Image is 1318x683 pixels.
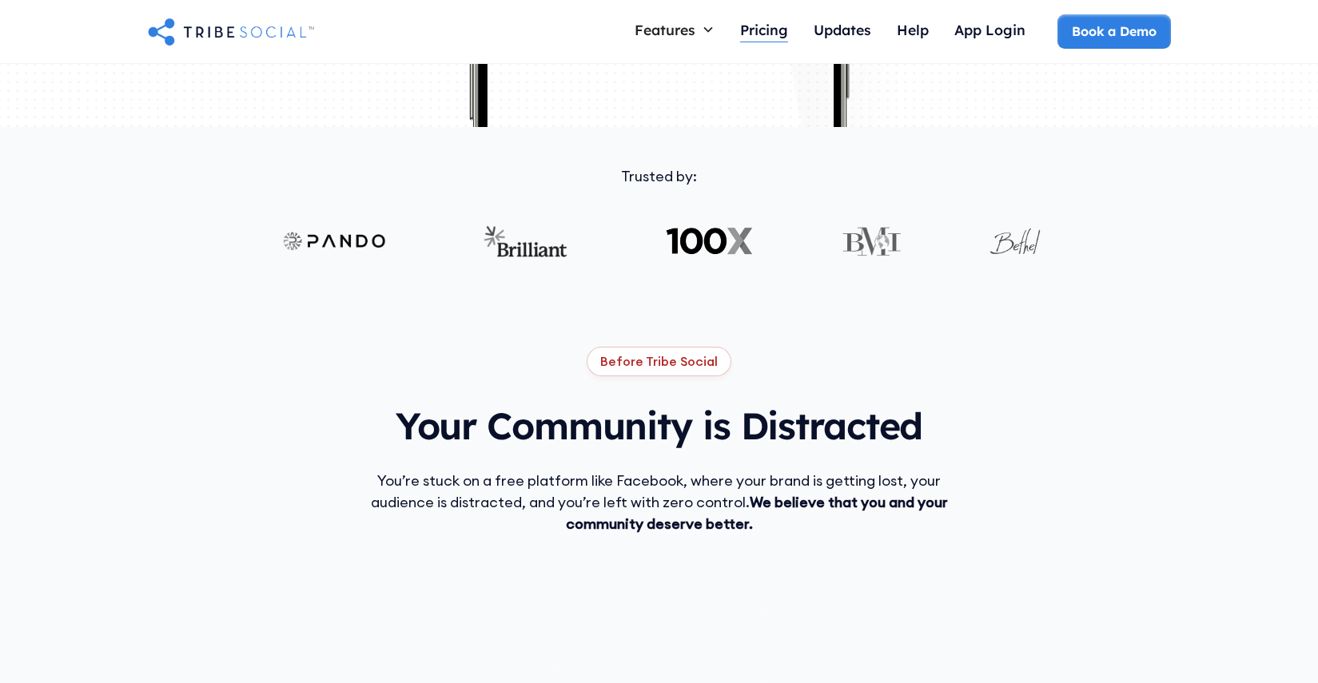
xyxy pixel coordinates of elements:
[727,14,801,49] a: Pricing
[740,21,788,38] div: Pricing
[663,225,755,257] img: 100X logo
[622,14,727,45] div: Features
[635,21,695,38] div: Features
[1057,14,1170,48] a: Book a Demo
[148,15,314,47] a: home
[276,225,396,257] img: Pando logo
[481,225,577,257] img: Brilliant logo
[942,14,1038,49] a: App Login
[954,21,1025,38] div: App Login
[897,21,929,38] div: Help
[988,225,1043,257] img: Bethel logo
[842,225,902,257] img: BMI logo
[814,21,871,38] div: Updates
[148,165,1171,187] div: Trusted by:
[801,14,884,49] a: Updates
[884,14,942,49] a: Help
